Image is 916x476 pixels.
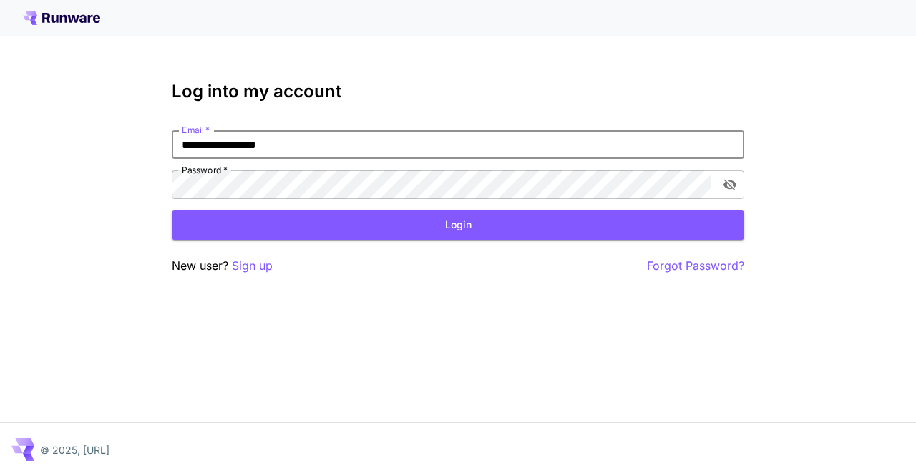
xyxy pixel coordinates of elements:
[40,442,109,457] p: © 2025, [URL]
[232,257,273,275] button: Sign up
[717,172,743,198] button: toggle password visibility
[172,210,744,240] button: Login
[182,164,228,176] label: Password
[647,257,744,275] button: Forgot Password?
[172,82,744,102] h3: Log into my account
[182,124,210,136] label: Email
[172,257,273,275] p: New user?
